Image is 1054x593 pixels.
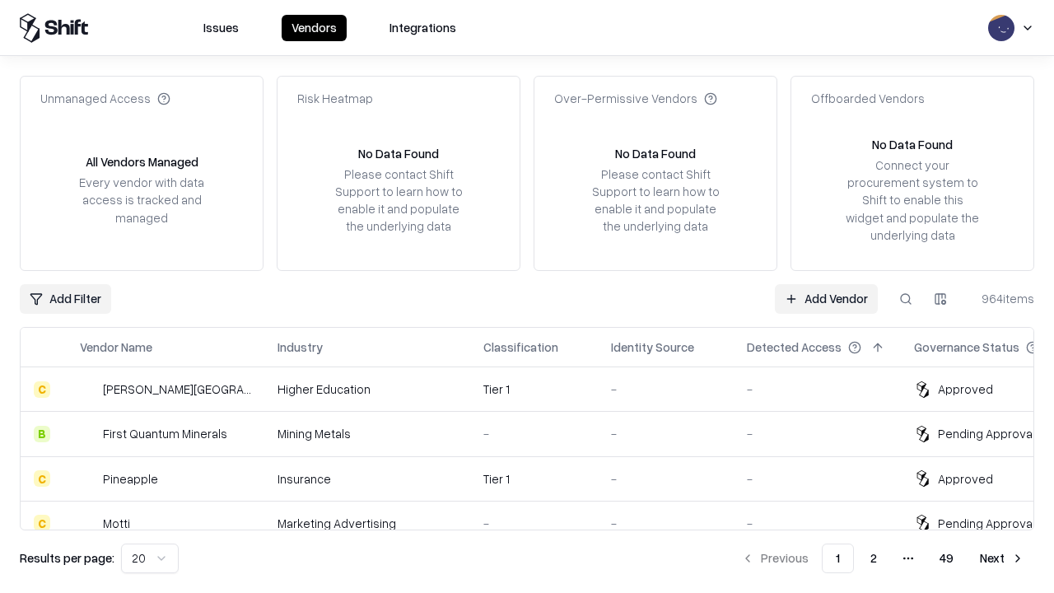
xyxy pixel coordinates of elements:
[80,470,96,487] img: Pineapple
[611,339,694,356] div: Identity Source
[970,544,1034,573] button: Next
[926,544,967,573] button: 49
[747,381,888,398] div: -
[80,339,152,356] div: Vendor Name
[731,544,1034,573] nav: pagination
[103,381,251,398] div: [PERSON_NAME][GEOGRAPHIC_DATA]
[483,470,585,488] div: Tier 1
[611,470,721,488] div: -
[844,156,981,244] div: Connect your procurement system to Shift to enable this widget and populate the underlying data
[747,339,842,356] div: Detected Access
[330,166,467,236] div: Please contact Shift Support to learn how to enable it and populate the underlying data
[73,174,210,226] div: Every vendor with data access is tracked and managed
[20,549,114,567] p: Results per page:
[483,381,585,398] div: Tier 1
[914,339,1019,356] div: Governance Status
[277,381,457,398] div: Higher Education
[80,515,96,531] img: Motti
[611,515,721,532] div: -
[80,381,96,398] img: Reichman University
[380,15,466,41] button: Integrations
[775,284,878,314] a: Add Vendor
[194,15,249,41] button: Issues
[483,425,585,442] div: -
[358,145,439,162] div: No Data Found
[34,470,50,487] div: C
[277,470,457,488] div: Insurance
[554,90,717,107] div: Over-Permissive Vendors
[40,90,170,107] div: Unmanaged Access
[103,515,130,532] div: Motti
[86,153,198,170] div: All Vendors Managed
[282,15,347,41] button: Vendors
[938,470,993,488] div: Approved
[103,425,227,442] div: First Quantum Minerals
[611,381,721,398] div: -
[938,381,993,398] div: Approved
[611,425,721,442] div: -
[483,515,585,532] div: -
[277,425,457,442] div: Mining Metals
[20,284,111,314] button: Add Filter
[297,90,373,107] div: Risk Heatmap
[34,426,50,442] div: B
[80,426,96,442] img: First Quantum Minerals
[968,290,1034,307] div: 964 items
[34,381,50,398] div: C
[587,166,724,236] div: Please contact Shift Support to learn how to enable it and populate the underlying data
[747,515,888,532] div: -
[938,425,1035,442] div: Pending Approval
[615,145,696,162] div: No Data Found
[747,425,888,442] div: -
[103,470,158,488] div: Pineapple
[277,515,457,532] div: Marketing Advertising
[857,544,890,573] button: 2
[747,470,888,488] div: -
[483,339,558,356] div: Classification
[872,136,953,153] div: No Data Found
[811,90,925,107] div: Offboarded Vendors
[34,515,50,531] div: C
[938,515,1035,532] div: Pending Approval
[822,544,854,573] button: 1
[277,339,323,356] div: Industry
